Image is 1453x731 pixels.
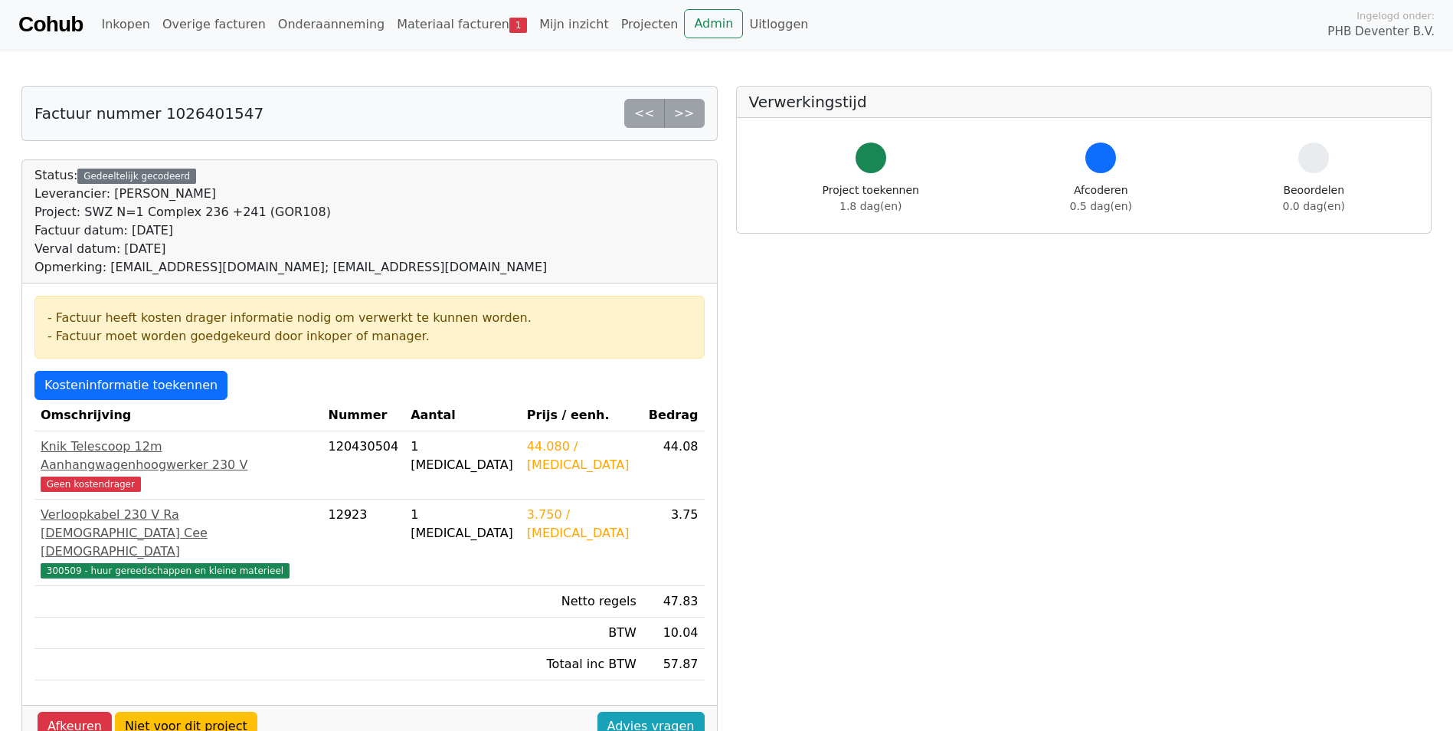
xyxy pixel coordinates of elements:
span: PHB Deventer B.V. [1327,23,1435,41]
div: 1 [MEDICAL_DATA] [411,506,515,543]
a: Kosteninformatie toekennen [34,371,227,400]
span: 300509 - huur gereedschappen en kleine materieel [41,563,290,579]
h5: Factuur nummer 1026401547 [34,104,263,123]
div: Project: SWZ N=1 Complex 236 +241 (GOR108) [34,203,547,221]
a: Cohub [18,6,83,43]
div: 44.080 / [MEDICAL_DATA] [527,438,637,474]
th: Omschrijving [34,400,322,431]
td: 47.83 [643,586,705,618]
a: Uitloggen [743,9,814,40]
div: Verval datum: [DATE] [34,240,547,258]
div: Afcoderen [1070,182,1132,215]
td: 3.75 [643,500,705,586]
span: 0.5 dag(en) [1070,200,1132,212]
td: Netto regels [521,586,643,618]
a: Inkopen [95,9,155,40]
td: 120430504 [322,431,405,500]
div: Beoordelen [1283,182,1345,215]
div: - Factuur heeft kosten drager informatie nodig om verwerkt te kunnen worden. [47,309,692,327]
span: 1.8 dag(en) [839,200,902,212]
h5: Verwerkingstijd [749,93,1419,111]
a: Verloopkabel 230 V Ra [DEMOGRAPHIC_DATA] Cee [DEMOGRAPHIC_DATA]300509 - huur gereedschappen en kl... [41,506,316,579]
th: Prijs / eenh. [521,400,643,431]
a: Projecten [615,9,685,40]
td: BTW [521,618,643,649]
div: Project toekennen [823,182,919,215]
div: 1 [MEDICAL_DATA] [411,438,515,474]
div: Status: [34,166,547,277]
div: - Factuur moet worden goedgekeurd door inkoper of manager. [47,327,692,346]
div: Factuur datum: [DATE] [34,221,547,240]
a: Overige facturen [156,9,272,40]
span: Geen kostendrager [41,477,141,492]
td: 12923 [322,500,405,586]
div: Gedeeltelijk gecodeerd [77,169,196,184]
span: 0.0 dag(en) [1283,200,1345,212]
span: Ingelogd onder: [1356,8,1435,23]
a: Onderaanneming [272,9,391,40]
span: 1 [509,18,527,33]
td: 44.08 [643,431,705,500]
th: Nummer [322,400,405,431]
a: Mijn inzicht [533,9,615,40]
a: Admin [684,9,743,38]
td: 57.87 [643,649,705,680]
th: Bedrag [643,400,705,431]
div: Opmerking: [EMAIL_ADDRESS][DOMAIN_NAME]; [EMAIL_ADDRESS][DOMAIN_NAME] [34,258,547,277]
div: 3.750 / [MEDICAL_DATA] [527,506,637,543]
a: Knik Telescoop 12m Aanhangwagenhoogwerker 230 VGeen kostendrager [41,438,316,493]
th: Aantal [404,400,521,431]
td: Totaal inc BTW [521,649,643,680]
div: Knik Telescoop 12m Aanhangwagenhoogwerker 230 V [41,438,316,474]
div: Leverancier: [PERSON_NAME] [34,185,547,203]
td: 10.04 [643,618,705,649]
a: Materiaal facturen1 [391,9,533,40]
div: Verloopkabel 230 V Ra [DEMOGRAPHIC_DATA] Cee [DEMOGRAPHIC_DATA] [41,506,316,561]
